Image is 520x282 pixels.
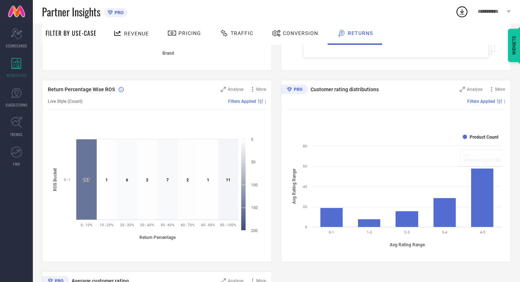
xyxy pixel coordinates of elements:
[5,102,28,108] span: SUGGESTIONS
[53,168,58,191] tspan: ROS Bucket
[161,223,174,227] text: 50 - 60%
[126,178,128,182] text: 6
[467,99,495,104] span: Filters Applied
[251,183,258,188] text: 100
[228,87,243,92] span: Analyse
[442,230,447,234] text: 3-4
[10,132,23,137] span: TRENDS
[120,223,134,227] text: 20 - 30%
[113,10,124,15] span: PRO
[303,185,307,189] text: 40
[470,135,498,140] text: Product Count
[265,99,266,104] span: |
[348,30,373,36] span: Returns
[303,205,307,209] text: 20
[251,205,258,210] text: 150
[48,86,115,92] span: Return Percentage Wise ROS
[64,178,71,182] text: 0 - 1
[46,29,97,38] span: Filter By Use-Case
[186,178,189,182] text: 2
[292,169,297,204] tspan: Avg Rating Range
[181,223,194,227] text: 60 - 70%
[201,223,215,227] text: 80 - 90%
[404,230,410,234] text: 2-3
[504,99,505,104] span: |
[162,51,174,56] tspan: Brand
[231,30,253,36] span: Traffic
[220,223,236,227] text: 90 - 100%
[311,86,379,92] span: Customer rating distributions
[251,160,255,165] text: 50
[166,178,169,182] text: 7
[283,30,318,36] span: Conversion
[251,228,258,233] text: 200
[81,223,92,227] text: 0 - 10%
[305,225,307,229] text: 0
[495,87,505,92] span: More
[42,4,100,19] span: Partner Insights
[281,85,308,96] div: Premium
[303,144,307,148] text: 80
[6,43,27,49] span: SCORECARDS
[226,178,230,182] text: 11
[83,178,89,182] text: 157
[178,30,201,36] span: Pricing
[207,178,209,182] text: 1
[460,87,465,92] svg: Zoom
[146,178,148,182] text: 2
[480,230,485,234] text: 4-5
[48,99,82,104] span: Live Style (Count)
[329,230,334,234] text: 0-1
[7,73,27,78] span: WORKSPACE
[256,87,266,92] span: More
[105,178,108,182] text: 1
[390,242,425,247] tspan: Avg Rating Range
[303,164,307,168] text: 60
[251,137,253,142] text: 0
[13,161,20,167] span: FWD
[139,235,176,240] tspan: Return Percentage
[455,5,469,18] div: Open download list
[124,31,149,36] span: Revenue
[367,230,372,234] text: 1-2
[221,87,226,92] svg: Zoom
[467,87,482,92] span: Analyse
[100,223,113,227] text: 10 - 20%
[228,99,256,104] span: Filters Applied
[140,223,154,227] text: 30 - 40%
